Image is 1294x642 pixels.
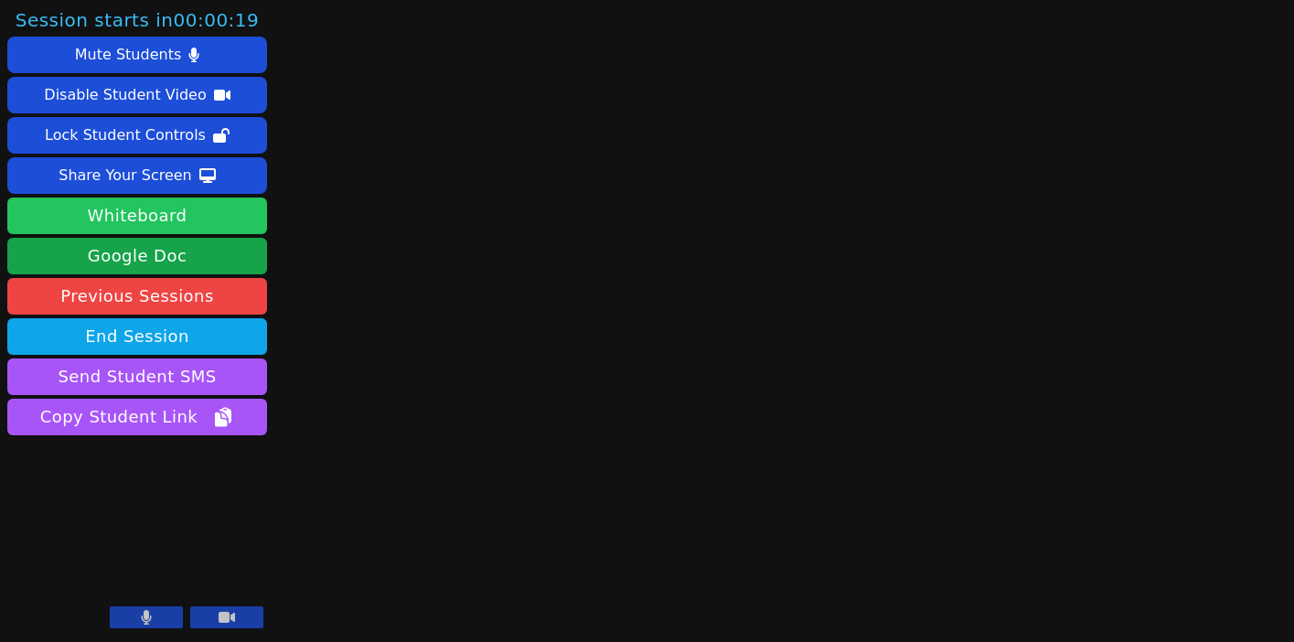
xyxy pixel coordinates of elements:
a: Google Doc [7,238,267,274]
button: Whiteboard [7,198,267,234]
button: Disable Student Video [7,77,267,113]
button: Send Student SMS [7,358,267,395]
div: Disable Student Video [44,80,206,110]
div: Share Your Screen [59,161,192,190]
div: Mute Students [75,40,181,70]
a: Previous Sessions [7,278,267,315]
span: Session starts in [16,7,260,33]
time: 00:00:19 [173,9,259,31]
div: Lock Student Controls [45,121,206,150]
button: End Session [7,318,267,355]
button: Share Your Screen [7,157,267,194]
button: Mute Students [7,37,267,73]
button: Copy Student Link [7,399,267,435]
button: Lock Student Controls [7,117,267,154]
span: Copy Student Link [40,404,234,430]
